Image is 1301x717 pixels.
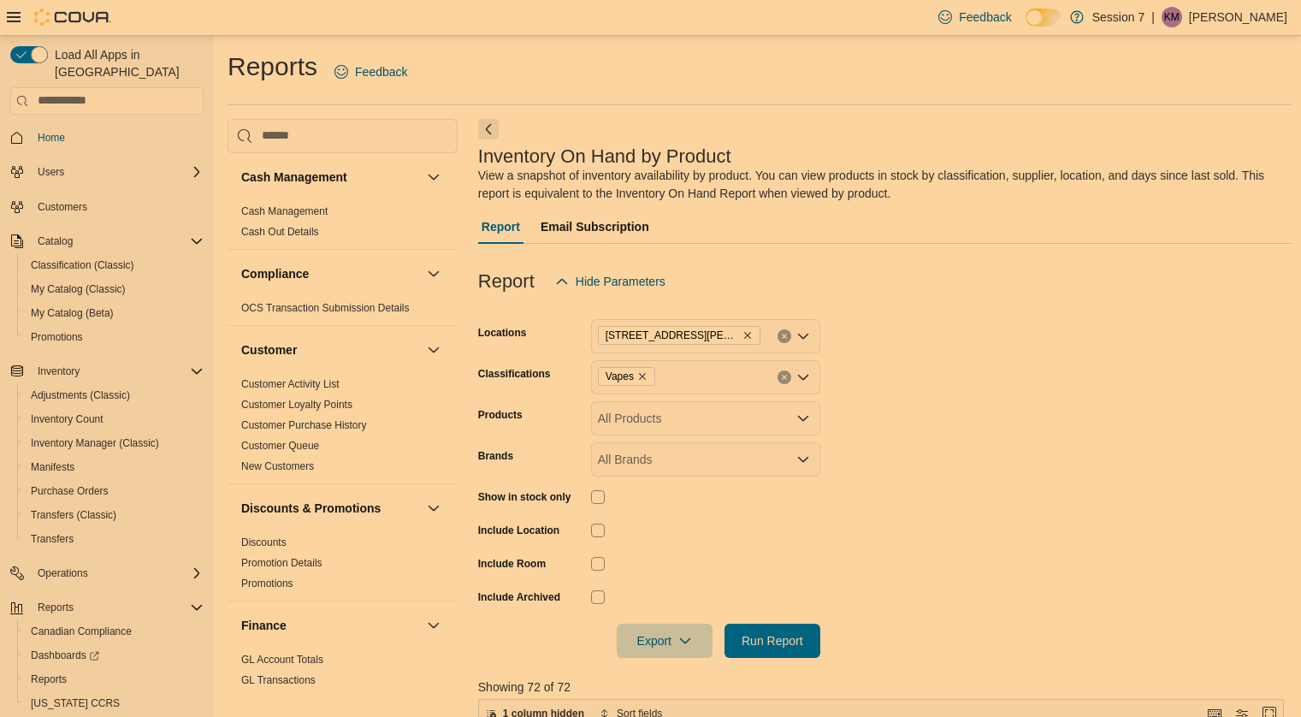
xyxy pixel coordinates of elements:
[31,361,204,382] span: Inventory
[576,273,665,290] span: Hide Parameters
[478,590,560,604] label: Include Archived
[31,532,74,546] span: Transfers
[31,258,134,272] span: Classification (Classic)
[241,341,420,358] button: Customer
[241,500,420,517] button: Discounts & Promotions
[17,277,210,301] button: My Catalog (Classic)
[24,327,204,347] span: Promotions
[17,301,210,325] button: My Catalog (Beta)
[778,370,791,384] button: Clear input
[478,271,535,292] h3: Report
[796,412,810,425] button: Open list of options
[241,341,297,358] h3: Customer
[31,127,72,148] a: Home
[38,234,73,248] span: Catalog
[241,204,328,218] span: Cash Management
[31,162,71,182] button: Users
[24,457,81,477] a: Manifests
[24,645,106,666] a: Dashboards
[24,645,204,666] span: Dashboards
[241,556,322,570] span: Promotion Details
[241,617,420,634] button: Finance
[48,46,204,80] span: Load All Apps in [GEOGRAPHIC_DATA]
[241,398,352,412] span: Customer Loyalty Points
[617,624,713,658] button: Export
[31,197,94,217] a: Customers
[31,563,95,584] button: Operations
[241,301,410,315] span: OCS Transaction Submission Details
[24,279,204,299] span: My Catalog (Classic)
[796,370,810,384] button: Open list of options
[31,597,80,618] button: Reports
[24,385,204,406] span: Adjustments (Classic)
[1026,9,1061,27] input: Dark Mode
[24,621,139,642] a: Canadian Compliance
[24,433,204,453] span: Inventory Manager (Classic)
[17,691,210,715] button: [US_STATE] CCRS
[24,385,137,406] a: Adjustments (Classic)
[17,407,210,431] button: Inventory Count
[241,265,420,282] button: Compliance
[24,409,204,430] span: Inventory Count
[24,621,204,642] span: Canadian Compliance
[241,536,287,549] span: Discounts
[478,119,499,139] button: Next
[31,306,114,320] span: My Catalog (Beta)
[31,484,109,498] span: Purchase Orders
[423,167,444,187] button: Cash Management
[38,200,87,214] span: Customers
[31,696,120,710] span: [US_STATE] CCRS
[34,9,111,26] img: Cova
[31,330,83,344] span: Promotions
[241,419,367,431] a: Customer Purchase History
[17,527,210,551] button: Transfers
[423,264,444,284] button: Compliance
[228,374,458,483] div: Customer
[959,9,1011,26] span: Feedback
[478,408,523,422] label: Products
[17,479,210,503] button: Purchase Orders
[241,674,316,686] a: GL Transactions
[796,453,810,466] button: Open list of options
[38,364,80,378] span: Inventory
[478,367,551,381] label: Classifications
[478,678,1292,696] p: Showing 72 of 72
[228,201,458,249] div: Cash Management
[24,409,110,430] a: Inventory Count
[24,327,90,347] a: Promotions
[228,50,317,84] h1: Reports
[24,433,166,453] a: Inventory Manager (Classic)
[31,563,204,584] span: Operations
[478,326,527,340] label: Locations
[3,561,210,585] button: Operations
[241,460,314,472] a: New Customers
[3,596,210,619] button: Reports
[38,165,64,179] span: Users
[241,500,381,517] h3: Discounts & Promotions
[31,412,103,426] span: Inventory Count
[3,194,210,219] button: Customers
[31,649,99,662] span: Dashboards
[31,388,130,402] span: Adjustments (Classic)
[31,508,116,522] span: Transfers (Classic)
[38,566,88,580] span: Operations
[24,481,204,501] span: Purchase Orders
[1162,7,1182,27] div: Kate McCarthy
[24,303,121,323] a: My Catalog (Beta)
[724,624,820,658] button: Run Report
[17,383,210,407] button: Adjustments (Classic)
[241,653,323,667] span: GL Account Totals
[3,229,210,253] button: Catalog
[241,577,293,590] span: Promotions
[355,63,407,80] span: Feedback
[482,210,520,244] span: Report
[24,529,80,549] a: Transfers
[548,264,672,299] button: Hide Parameters
[3,359,210,383] button: Inventory
[742,330,753,341] button: Remove 685 Fischer Hallman Rd from selection in this group
[228,532,458,601] div: Discounts & Promotions
[31,361,86,382] button: Inventory
[796,329,810,343] button: Open list of options
[478,146,731,167] h3: Inventory On Hand by Product
[1189,7,1287,27] p: [PERSON_NAME]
